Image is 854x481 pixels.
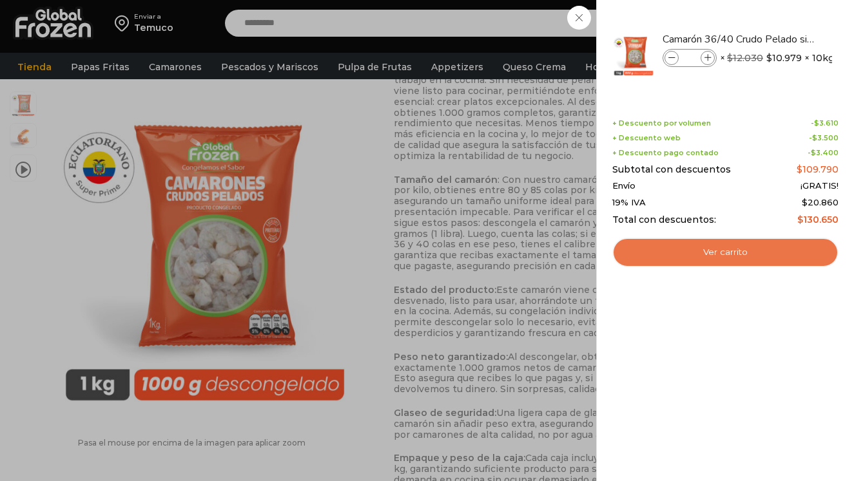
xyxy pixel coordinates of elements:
[811,148,839,157] bdi: 3.400
[727,52,763,64] bdi: 12.030
[612,164,731,175] span: Subtotal con descuentos
[720,49,835,67] span: × × 10kg
[814,118,819,127] span: $
[766,52,802,64] bdi: 10.979
[812,133,817,142] span: $
[808,149,839,157] span: -
[727,52,733,64] span: $
[802,197,839,207] span: 20.860
[814,118,839,127] bdi: 3.610
[802,197,808,207] span: $
[612,214,716,225] span: Total con descuentos:
[766,52,772,64] span: $
[801,181,839,191] span: ¡GRATIS!
[797,164,802,175] span: $
[663,32,816,46] a: Camarón 36/40 Crudo Pelado sin Vena - Super Prime - Caja 10 kg
[811,148,816,157] span: $
[812,133,839,142] bdi: 3.500
[612,119,711,127] span: + Descuento por volumen
[797,214,803,225] span: $
[797,164,839,175] bdi: 109.790
[612,198,646,208] span: 19% IVA
[612,149,719,157] span: + Descuento pago contado
[612,181,636,191] span: Envío
[811,119,839,127] span: -
[797,214,839,225] bdi: 130.650
[809,134,839,142] span: -
[680,51,699,65] input: Product quantity
[612,238,839,267] a: Ver carrito
[612,134,681,142] span: + Descuento web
